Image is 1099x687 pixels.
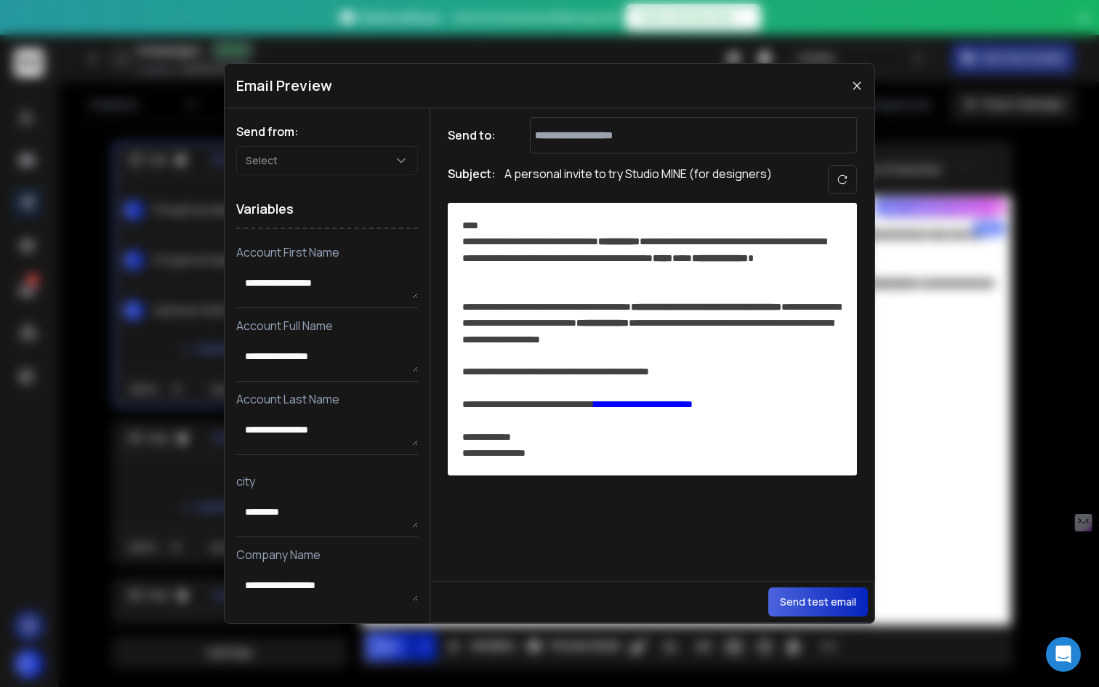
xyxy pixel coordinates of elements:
[768,587,868,616] button: Send test email
[236,390,418,408] p: Account Last Name
[236,76,332,96] h1: Email Preview
[236,317,418,334] p: Account Full Name
[504,165,772,194] p: A personal invite to try Studio MINE (for designers)
[236,546,418,563] p: Company Name
[236,123,418,140] h1: Send from:
[236,244,418,261] p: Account First Name
[236,473,418,490] p: city
[236,190,418,229] h1: Variables
[448,165,496,194] h1: Subject:
[1046,637,1081,672] div: Open Intercom Messenger
[448,126,506,144] h1: Send to:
